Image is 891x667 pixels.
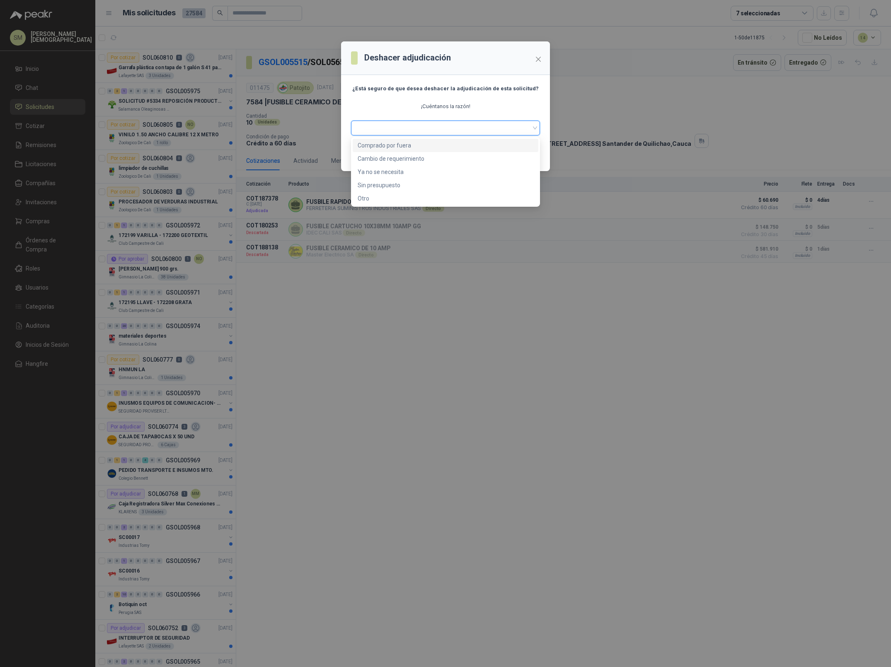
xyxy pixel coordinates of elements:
div: Ya no se necesita [358,167,533,176]
div: Otro [353,192,538,205]
p: ¡Cuéntanos la razón! [351,103,540,111]
p: ¿Está seguro de que desea deshacer la adjudicación de esta solicitud? [351,85,540,93]
h3: Deshacer adjudicación [364,51,451,64]
div: Comprado por fuera [358,141,533,150]
button: Close [532,53,545,66]
div: Sin presupuesto [358,181,533,190]
div: Cambio de requerimiento [358,154,533,163]
div: Comprado por fuera [353,139,538,152]
div: Cambio de requerimiento [353,152,538,165]
div: Otro [358,194,533,203]
div: Sin presupuesto [353,179,538,192]
div: Ya no se necesita [353,165,538,179]
span: close [535,56,542,63]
